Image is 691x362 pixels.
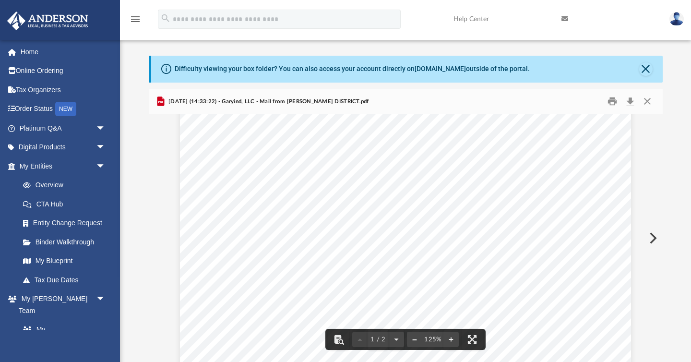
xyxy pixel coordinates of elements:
[149,114,663,362] div: File preview
[642,225,663,252] button: Next File
[13,232,120,252] a: Binder Walkthrough
[7,80,120,99] a: Tax Organizers
[622,94,639,109] button: Download
[603,94,622,109] button: Print
[13,252,115,271] a: My Blueprint
[639,62,653,76] button: Close
[13,270,120,290] a: Tax Due Dates
[96,157,115,176] span: arrow_drop_down
[639,94,656,109] button: Close
[130,18,141,25] a: menu
[96,138,115,157] span: arrow_drop_down
[7,99,120,119] a: Order StatusNEW
[415,65,466,72] a: [DOMAIN_NAME]
[160,13,171,24] i: search
[7,138,120,157] a: Digital Productsarrow_drop_down
[7,61,120,81] a: Online Ordering
[7,119,120,138] a: Platinum Q&Aarrow_drop_down
[13,214,120,233] a: Entity Change Request
[175,64,530,74] div: Difficulty viewing your box folder? You can also access your account directly on outside of the p...
[669,12,684,26] img: User Pic
[7,157,120,176] a: My Entitiesarrow_drop_down
[7,290,115,320] a: My [PERSON_NAME] Teamarrow_drop_down
[149,114,663,362] div: Document Viewer
[96,290,115,309] span: arrow_drop_down
[130,13,141,25] i: menu
[13,194,120,214] a: CTA Hub
[7,42,120,61] a: Home
[13,176,120,195] a: Overview
[4,12,91,30] img: Anderson Advisors Platinum Portal
[55,102,76,116] div: NEW
[96,119,115,138] span: arrow_drop_down
[167,97,369,106] span: [DATE] (14:33:22) - Garyind, LLC - Mail from [PERSON_NAME] DISTRICT.pdf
